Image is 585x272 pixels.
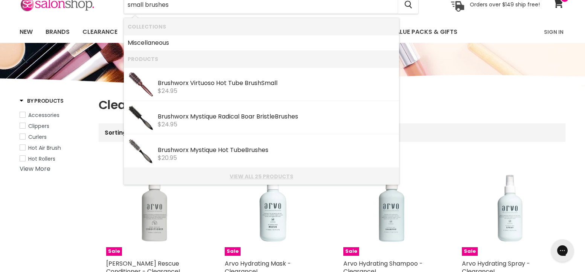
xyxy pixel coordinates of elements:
a: Hot Rollers [20,155,89,163]
img: 101650_200x.jpg [128,71,154,97]
a: Arvo Bond Rescue Conditioner - Clearance! Sale [106,160,202,256]
a: Hot Air Brush [20,144,89,152]
a: Accessories [20,111,89,119]
span: $24.95 [158,120,177,129]
span: Accessories [28,111,59,119]
p: Orders over $149 ship free! [470,1,540,8]
h3: By Products [20,97,64,105]
a: Miscellaneous [128,37,395,49]
span: $24.95 [158,87,177,95]
span: Hot Air Brush [28,144,61,152]
a: Brands [40,24,75,40]
li: Collections [124,18,399,35]
li: Products: Brushworx Mystique Radical Boar Bristle Brushes [124,101,399,134]
a: Clearance [77,24,123,40]
a: New [14,24,38,40]
a: Arvo Hydrating Shampoo - Clearance! Sale [343,160,439,256]
ul: Main menu [14,21,501,43]
a: Curlers [20,133,89,141]
div: Brushworx Mystique Radical Boar Bristle [158,113,395,121]
h1: Clearance [99,97,565,113]
span: Sale [225,247,241,256]
b: Brushes [245,146,268,154]
span: Sale [106,247,122,256]
a: View all 25 products [128,173,395,179]
a: Value Packs & Gifts [386,24,463,40]
span: Curlers [28,133,47,141]
label: Sorting [105,129,127,136]
a: View More [20,164,50,173]
img: 103468_200x.jpg [128,138,154,164]
img: Arvo Hydrating Mask - Clearance! [225,160,321,256]
li: Products: Brushworx Virtuoso Hot Tube Brush Small [124,67,399,101]
b: Small [261,79,277,87]
b: Brushes [275,112,298,121]
nav: Main [10,21,575,43]
a: Arvo Hydrating Mask - Clearance! Sale [225,160,321,256]
div: Brushworx Mystique Hot Tube [158,147,395,155]
span: Hot Rollers [28,155,55,163]
a: Clippers [20,122,89,130]
span: Clippers [28,122,49,130]
a: Sign In [539,24,568,40]
div: Brushworx Virtuoso Hot Tube Brush [158,80,395,88]
img: Arvo Hydrating Spray - Clearance! [462,160,558,256]
span: $20.95 [158,153,177,162]
li: Collections: Miscellaneous [124,35,399,51]
li: View All [124,168,399,185]
span: Sale [343,247,359,256]
img: Arvo Hydrating Shampoo - Clearance! [343,160,439,256]
li: Products: Brushworx Mystique Hot Tube Brushes [124,134,399,168]
span: Sale [462,247,478,256]
li: Products [124,50,399,67]
a: Arvo Hydrating Spray - Clearance! Sale [462,160,558,256]
img: 103474_200x.jpg [128,105,154,131]
iframe: Gorgias live chat messenger [547,237,577,264]
img: Arvo Bond Rescue Conditioner - Clearance! [106,160,202,256]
